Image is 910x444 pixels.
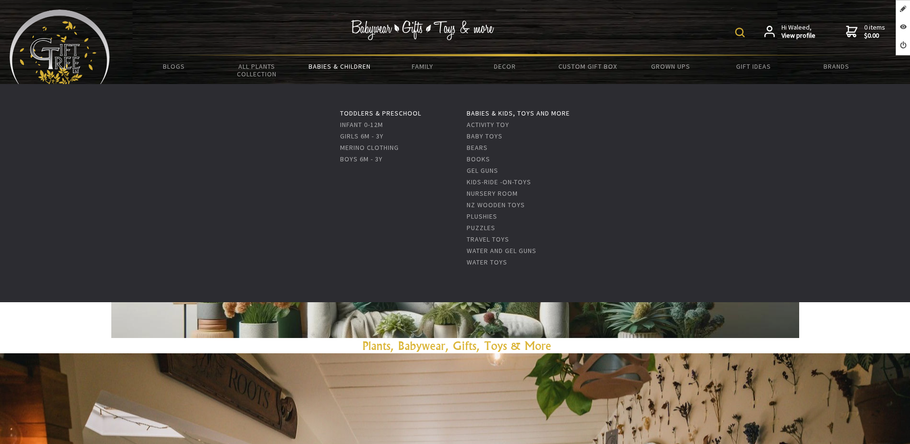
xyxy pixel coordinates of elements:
[340,155,383,163] a: Boys 6m - 3y
[464,56,546,76] a: Decor
[133,56,215,76] a: BLOGS
[340,120,383,129] a: Infant 0-12m
[467,212,497,221] a: Plushies
[764,23,815,40] a: Hi Waleed,View profile
[298,56,381,76] a: Babies & Children
[864,23,885,40] span: 0 items
[10,10,110,89] img: Babyware - Gifts - Toys and more...
[712,56,795,76] a: Gift Ideas
[467,155,490,163] a: Books
[467,143,488,152] a: Bears
[215,56,298,84] a: All Plants Collection
[846,23,885,40] a: 0 items$0.00
[467,201,525,209] a: NZ Wooden Toys
[467,109,570,117] a: Babies & Kids, toys and more
[467,246,536,255] a: Water and Gel Guns
[735,28,745,37] img: product search
[467,132,503,140] a: Baby Toys
[340,132,384,140] a: Girls 6m - 3y
[381,56,463,76] a: Family
[351,20,494,40] img: Babywear - Gifts - Toys & more
[795,56,878,76] a: Brands
[546,56,629,76] a: Custom Gift Box
[467,166,498,175] a: Gel Guns
[782,32,815,40] strong: View profile
[340,109,421,117] a: Toddlers & Preschool
[467,189,518,198] a: Nursery Room
[467,120,509,129] a: Activity Toy
[629,56,712,76] a: Grown Ups
[467,178,531,186] a: Kids-Ride -on-Toys
[864,32,885,40] strong: $0.00
[340,143,399,152] a: Merino Clothing
[782,23,815,40] span: Hi Waleed,
[467,235,509,243] a: Travel Toys
[467,223,495,232] a: Puzzles
[467,258,507,266] a: Water Toys
[363,338,546,353] a: Plants, Babywear, Gifts, Toys & Mor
